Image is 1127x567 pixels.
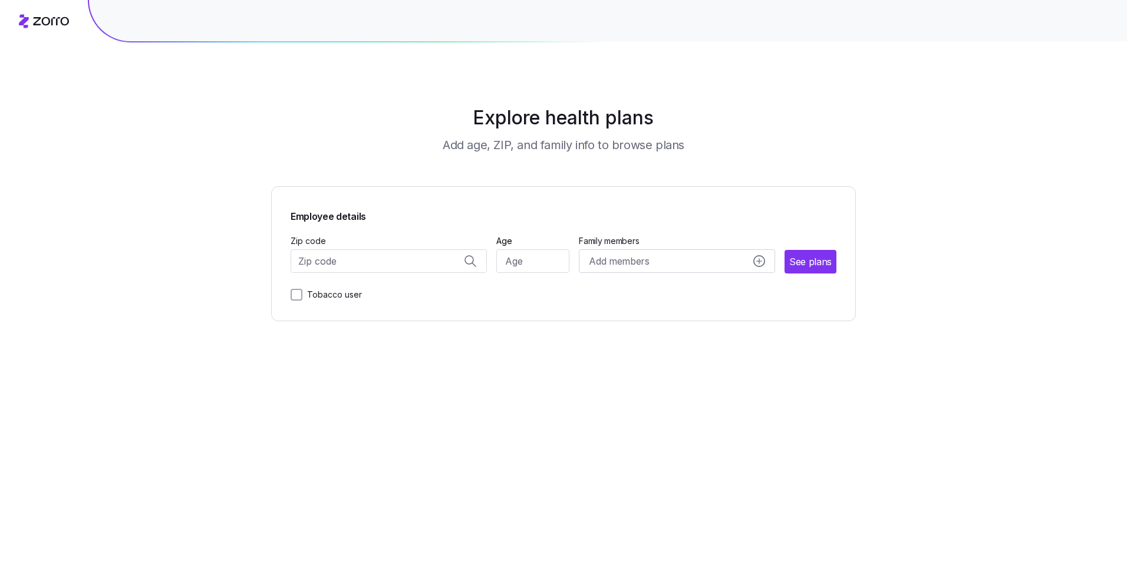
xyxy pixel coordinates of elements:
svg: add icon [753,255,765,267]
span: Add members [589,254,649,269]
button: See plans [785,250,836,273]
label: Age [496,235,512,248]
label: Tobacco user [302,288,362,302]
input: Zip code [291,249,487,273]
input: Age [496,249,570,273]
h1: Explore health plans [301,104,827,132]
h3: Add age, ZIP, and family info to browse plans [443,137,684,153]
button: Add membersadd icon [579,249,775,273]
span: See plans [789,255,832,269]
span: Employee details [291,206,366,224]
span: Family members [579,235,775,247]
label: Zip code [291,235,326,248]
